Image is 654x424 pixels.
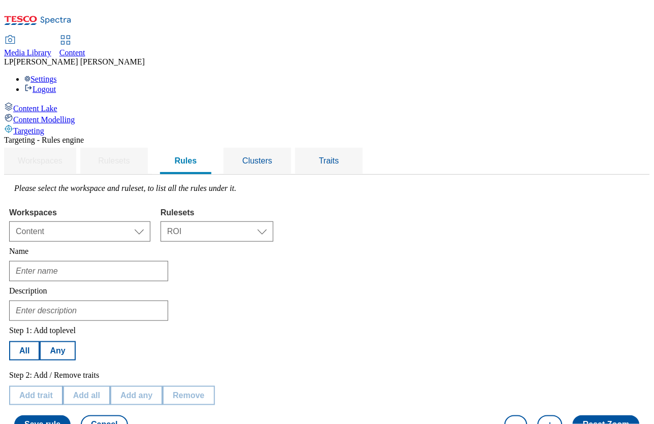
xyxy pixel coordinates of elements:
[9,247,28,255] label: Name
[4,102,650,113] a: Content Lake
[9,386,63,405] button: Add trait
[24,75,57,83] a: Settings
[4,36,51,57] a: Media Library
[59,36,85,57] a: Content
[9,371,99,379] label: Step 2: Add / Remove traits
[4,124,650,136] a: Targeting
[163,386,214,405] button: Remove
[9,286,47,295] label: Description
[9,326,76,335] label: Step 1: Add toplevel
[4,48,51,57] span: Media Library
[4,113,650,124] a: Content Modelling
[14,57,145,66] span: [PERSON_NAME] [PERSON_NAME]
[4,136,650,145] div: Targeting - Rules engine
[4,57,14,66] span: LP
[175,156,197,165] span: Rules
[63,386,110,405] button: Add all
[13,126,44,135] span: Targeting
[110,386,163,405] button: Add any
[59,48,85,57] span: Content
[319,156,339,165] span: Traits
[13,104,57,113] span: Content Lake
[40,341,75,361] button: Any
[9,261,168,281] input: Enter name
[9,341,40,361] button: All
[9,208,150,217] label: Workspaces
[9,301,168,321] input: Enter description
[24,85,56,93] a: Logout
[161,208,273,217] label: Rulesets
[242,156,272,165] span: Clusters
[14,184,236,192] label: Please select the workspace and ruleset, to list all the rules under it.
[13,115,75,124] span: Content Modelling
